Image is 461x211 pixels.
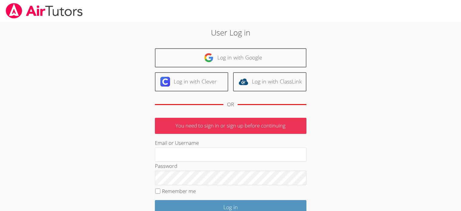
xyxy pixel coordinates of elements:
a: Log in with Clever [155,72,228,91]
img: google-logo-50288ca7cdecda66e5e0955fdab243c47b7ad437acaf1139b6f446037453330a.svg [204,53,214,63]
h2: User Log in [106,27,355,38]
div: OR [227,100,234,109]
img: airtutors_banner-c4298cdbf04f3fff15de1276eac7730deb9818008684d7c2e4769d2f7ddbe033.png [5,3,83,19]
a: Log in with Google [155,48,306,67]
label: Remember me [162,188,196,195]
a: Log in with ClassLink [233,72,306,91]
img: clever-logo-6eab21bc6e7a338710f1a6ff85c0baf02591cd810cc4098c63d3a4b26e2feb20.svg [160,77,170,87]
img: classlink-logo-d6bb404cc1216ec64c9a2012d9dc4662098be43eaf13dc465df04b49fa7ab582.svg [239,77,248,87]
label: Email or Username [155,139,199,146]
p: You need to sign in or sign up before continuing [155,118,306,134]
label: Password [155,162,177,169]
